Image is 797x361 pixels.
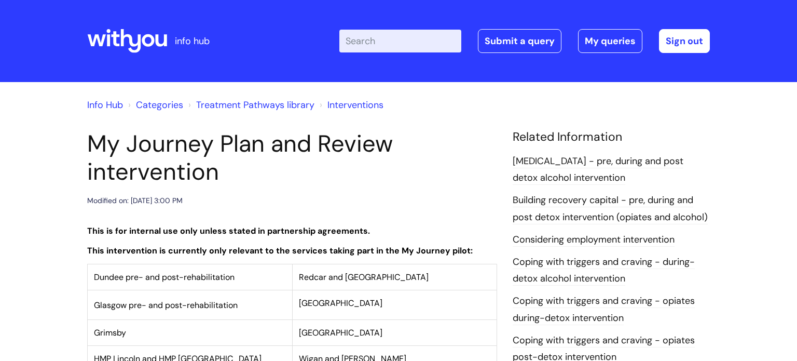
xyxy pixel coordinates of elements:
p: info hub [175,33,210,49]
div: | - [339,29,710,53]
input: Search [339,30,461,52]
a: Treatment Pathways library [196,99,314,111]
li: Solution home [126,97,183,113]
span: Grimsby [94,327,126,338]
h4: Related Information [513,130,710,144]
strong: This intervention is currently only relevant to the services taking part in the My Journey pilot: [87,245,473,256]
li: Treatment Pathways library [186,97,314,113]
span: [GEOGRAPHIC_DATA] [299,298,382,309]
a: Sign out [659,29,710,53]
a: Interventions [327,99,383,111]
span: [GEOGRAPHIC_DATA] [299,327,382,338]
a: Building recovery capital - pre, during and post detox intervention (opiates and alcohol) [513,194,708,224]
li: Interventions [317,97,383,113]
span: Redcar and [GEOGRAPHIC_DATA] [299,272,429,283]
span: Dundee pre- and post-rehabilitation [94,272,235,283]
span: Glasgow pre- and post-rehabilitation [94,300,238,311]
div: Modified on: [DATE] 3:00 PM [87,194,183,207]
a: My queries [578,29,642,53]
a: [MEDICAL_DATA] - pre, during and post detox alcohol intervention [513,155,683,185]
a: Submit a query [478,29,561,53]
strong: This is for internal use only unless stated in partnership agreements. [87,225,370,236]
a: Coping with triggers and craving - during-detox alcohol intervention [513,256,695,286]
a: Considering employment intervention [513,233,675,247]
a: Coping with triggers and craving - opiates during-detox intervention [513,295,695,325]
a: Categories [136,99,183,111]
a: Info Hub [87,99,123,111]
h1: My Journey Plan and Review intervention [87,130,497,186]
